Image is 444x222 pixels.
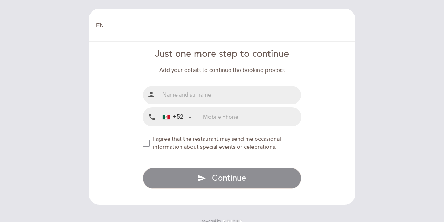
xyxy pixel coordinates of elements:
input: Mobile Phone [203,108,301,126]
div: Just one more step to continue [143,47,302,61]
div: +52 [163,113,183,122]
span: I agree that the restaurant may send me occasional information about special events or celebrations. [153,135,281,150]
i: person [147,90,155,99]
button: send Continue [143,168,302,189]
div: Add your details to continue the booking process [143,66,302,74]
input: Name and surname [160,86,301,104]
i: send [198,174,206,182]
md-checkbox: NEW_MODAL_AGREE_RESTAURANT_SEND_OCCASIONAL_INFO [143,135,302,151]
i: local_phone [148,113,156,121]
span: Continue [212,173,246,183]
div: Mexico (México): +52 [160,108,195,126]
